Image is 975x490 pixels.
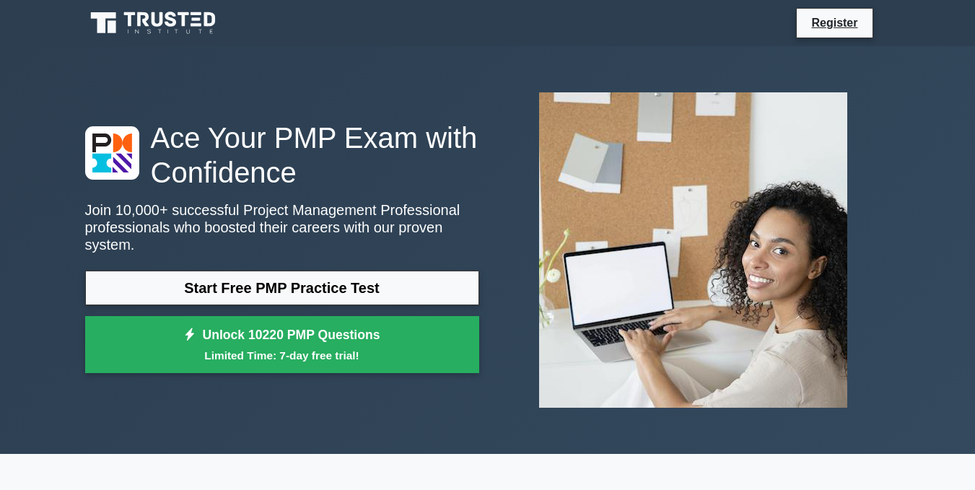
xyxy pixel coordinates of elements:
a: Start Free PMP Practice Test [85,271,479,305]
a: Register [803,14,866,32]
p: Join 10,000+ successful Project Management Professional professionals who boosted their careers w... [85,201,479,253]
h1: Ace Your PMP Exam with Confidence [85,121,479,190]
small: Limited Time: 7-day free trial! [103,347,461,364]
a: Unlock 10220 PMP QuestionsLimited Time: 7-day free trial! [85,316,479,374]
